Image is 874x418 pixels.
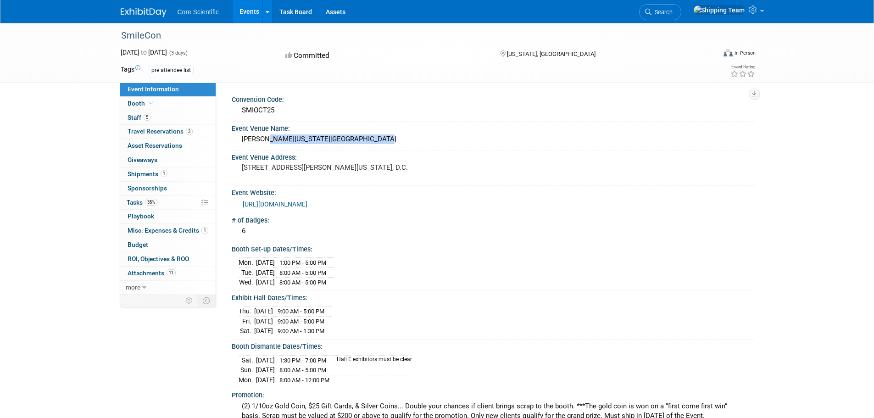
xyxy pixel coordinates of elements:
[120,210,216,223] a: Playbook
[120,196,216,210] a: Tasks35%
[178,8,219,16] span: Core Scientific
[256,268,275,278] td: [DATE]
[120,153,216,167] a: Giveaways
[254,307,273,317] td: [DATE]
[232,150,754,162] div: Event Venue Address:
[120,281,216,295] a: more
[239,375,256,385] td: Mon.
[128,142,182,149] span: Asset Reservations
[120,83,216,96] a: Event Information
[149,66,194,75] div: pre attendee list
[243,201,307,208] a: [URL][DOMAIN_NAME]
[120,139,216,153] a: Asset Reservations
[181,295,197,307] td: Personalize Event Tab Strip
[120,97,216,111] a: Booth
[507,50,596,57] span: [US_STATE], [GEOGRAPHIC_DATA]
[120,167,216,181] a: Shipments1
[232,213,754,225] div: # of Badges:
[239,355,256,365] td: Sat.
[279,279,326,286] span: 8:00 AM - 5:00 PM
[168,50,188,56] span: (3 days)
[167,269,176,276] span: 11
[128,100,156,107] span: Booth
[128,212,154,220] span: Playbook
[186,128,193,135] span: 3
[139,49,148,56] span: to
[121,8,167,17] img: ExhibitDay
[239,103,747,117] div: SMIOCT25
[149,100,154,106] i: Booth reservation complete
[693,5,745,15] img: Shipping Team
[730,65,755,69] div: Event Rating
[239,258,256,268] td: Mon.
[128,184,167,192] span: Sponsorships
[121,65,140,75] td: Tags
[128,128,193,135] span: Travel Reservations
[239,268,256,278] td: Tue.
[331,355,412,365] td: Hall E exhibitors must be clear
[283,48,485,64] div: Committed
[279,259,326,266] span: 1:00 PM - 5:00 PM
[278,308,324,315] span: 9:00 AM - 5:00 PM
[120,224,216,238] a: Misc. Expenses & Credits1
[724,49,733,56] img: Format-Inperson.png
[232,242,754,254] div: Booth Set-up Dates/Times:
[120,252,216,266] a: ROI, Objectives & ROO
[279,377,329,384] span: 8:00 AM - 12:00 PM
[256,365,275,375] td: [DATE]
[278,318,324,325] span: 9:00 AM - 5:00 PM
[256,375,275,385] td: [DATE]
[239,307,254,317] td: Thu.
[256,278,275,287] td: [DATE]
[232,186,754,197] div: Event Website:
[128,170,167,178] span: Shipments
[232,340,754,351] div: Booth Dismantle Dates/Times:
[279,357,326,364] span: 1:30 PM - 7:00 PM
[120,267,216,280] a: Attachments11
[734,50,756,56] div: In-Person
[120,182,216,195] a: Sponsorships
[120,238,216,252] a: Budget
[239,278,256,287] td: Wed.
[145,199,157,206] span: 35%
[279,269,326,276] span: 8:00 AM - 5:00 PM
[128,114,150,121] span: Staff
[256,355,275,365] td: [DATE]
[239,132,747,146] div: [PERSON_NAME][US_STATE][GEOGRAPHIC_DATA]
[232,388,754,400] div: Promotion:
[256,258,275,268] td: [DATE]
[128,241,148,248] span: Budget
[639,4,681,20] a: Search
[120,125,216,139] a: Travel Reservations3
[128,227,208,234] span: Misc. Expenses & Credits
[161,170,167,177] span: 1
[651,9,673,16] span: Search
[254,326,273,336] td: [DATE]
[197,295,216,307] td: Toggle Event Tabs
[126,284,140,291] span: more
[201,227,208,234] span: 1
[127,199,157,206] span: Tasks
[128,156,157,163] span: Giveaways
[239,365,256,375] td: Sun.
[232,122,754,133] div: Event Venue Name:
[239,316,254,326] td: Fri.
[662,48,756,61] div: Event Format
[128,269,176,277] span: Attachments
[121,49,167,56] span: [DATE] [DATE]
[239,326,254,336] td: Sat.
[128,255,189,262] span: ROI, Objectives & ROO
[128,85,179,93] span: Event Information
[242,163,439,172] pre: [STREET_ADDRESS][PERSON_NAME][US_STATE], D.C.
[118,28,702,44] div: SmileCon
[232,93,754,104] div: Convention Code:
[144,114,150,121] span: 5
[239,224,747,238] div: 6
[120,111,216,125] a: Staff5
[278,328,324,334] span: 9:00 AM - 1:30 PM
[254,316,273,326] td: [DATE]
[279,367,326,373] span: 8:00 AM - 5:00 PM
[232,291,754,302] div: Exhibit Hall Dates/Times:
